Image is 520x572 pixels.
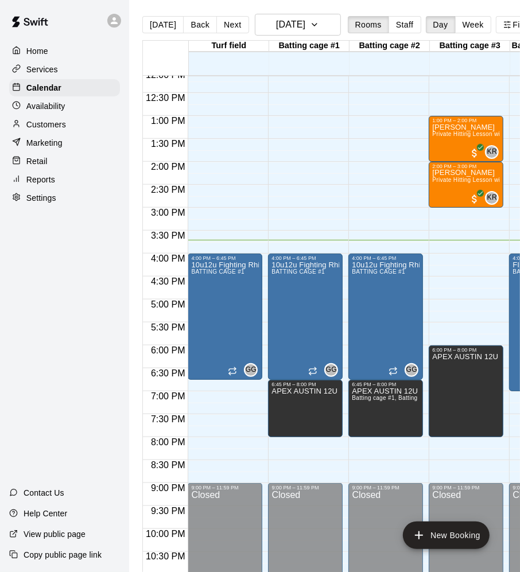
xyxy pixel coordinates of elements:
[429,116,503,162] div: 1:00 PM – 2:00 PM: Izabella Harumi
[148,391,188,401] span: 7:00 PM
[9,134,120,151] a: Marketing
[324,363,338,377] div: Gabe Gelsman
[490,191,499,205] span: Katie Rohrer
[276,17,305,33] h6: [DATE]
[255,14,341,36] button: [DATE]
[148,437,188,447] span: 8:00 PM
[348,16,389,33] button: Rooms
[9,116,120,133] a: Customers
[148,139,188,149] span: 1:30 PM
[26,64,58,75] p: Services
[191,485,259,491] div: 9:00 PM – 11:59 PM
[326,364,337,376] span: GG
[143,552,188,562] span: 10:30 PM
[26,137,63,149] p: Marketing
[9,42,120,60] a: Home
[389,367,398,376] span: Recurring event
[9,98,120,115] a: Availability
[9,61,120,78] a: Services
[148,322,188,332] span: 5:30 PM
[189,41,269,52] div: Turf field
[485,191,499,205] div: Katie Rohrer
[271,255,339,261] div: 4:00 PM – 6:45 PM
[148,208,188,217] span: 3:00 PM
[268,380,343,437] div: 6:45 PM – 8:00 PM: APEX AUSTIN 12U
[352,485,420,491] div: 9:00 PM – 11:59 PM
[405,363,418,377] div: Gabe Gelsman
[271,485,339,491] div: 9:00 PM – 11:59 PM
[249,363,258,377] span: Gabe Gelsman
[148,506,188,516] span: 9:30 PM
[485,145,499,159] div: Katie Rohrer
[148,231,188,240] span: 3:30 PM
[24,549,102,561] p: Copy public page link
[148,460,188,470] span: 8:30 PM
[246,364,257,376] span: GG
[9,79,120,96] a: Calendar
[329,363,338,377] span: Gabe Gelsman
[26,100,65,112] p: Availability
[487,146,497,158] span: KR
[426,16,456,33] button: Day
[352,269,405,275] span: BATTING CAGE #1
[268,254,343,380] div: 4:00 PM – 6:45 PM: 10u12u Fighting Rhinos Practice
[487,192,497,204] span: KR
[403,522,490,549] button: add
[26,192,56,204] p: Settings
[148,162,188,172] span: 2:00 PM
[432,347,500,353] div: 6:00 PM – 8:00 PM
[432,164,500,169] div: 2:00 PM – 3:00 PM
[469,193,480,205] span: All customers have paid
[24,528,86,540] p: View public page
[148,254,188,263] span: 4:00 PM
[308,367,317,376] span: Recurring event
[269,41,350,52] div: Batting cage #1
[406,364,417,376] span: GG
[9,189,120,207] a: Settings
[26,82,61,94] p: Calendar
[271,382,339,387] div: 6:45 PM – 8:00 PM
[348,380,423,437] div: 6:45 PM – 8:00 PM: APEX AUSTIN 12U
[26,45,48,57] p: Home
[228,367,237,376] span: Recurring event
[350,41,430,52] div: Batting cage #2
[191,269,245,275] span: BATTING CAGE #1
[9,153,120,170] a: Retail
[352,255,420,261] div: 4:00 PM – 6:45 PM
[352,382,420,387] div: 6:45 PM – 8:00 PM
[148,185,188,194] span: 2:30 PM
[429,345,503,437] div: 6:00 PM – 8:00 PM: APEX AUSTIN 12U
[352,395,441,401] span: Batting cage #1, Batting cage #2
[148,345,188,355] span: 6:00 PM
[26,119,66,130] p: Customers
[389,16,421,33] button: Staff
[24,508,67,519] p: Help Center
[216,16,249,33] button: Next
[432,118,500,123] div: 1:00 PM – 2:00 PM
[148,299,188,309] span: 5:00 PM
[183,16,217,33] button: Back
[409,363,418,377] span: Gabe Gelsman
[469,147,480,159] span: All customers have paid
[148,277,188,286] span: 4:30 PM
[143,93,188,103] span: 12:30 PM
[148,414,188,424] span: 7:30 PM
[148,368,188,378] span: 6:30 PM
[191,255,259,261] div: 4:00 PM – 6:45 PM
[430,41,510,52] div: Batting cage #3
[455,16,491,33] button: Week
[348,254,423,380] div: 4:00 PM – 6:45 PM: 10u12u Fighting Rhinos Practice
[148,116,188,126] span: 1:00 PM
[143,529,188,539] span: 10:00 PM
[148,483,188,493] span: 9:00 PM
[24,487,64,499] p: Contact Us
[9,171,120,188] a: Reports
